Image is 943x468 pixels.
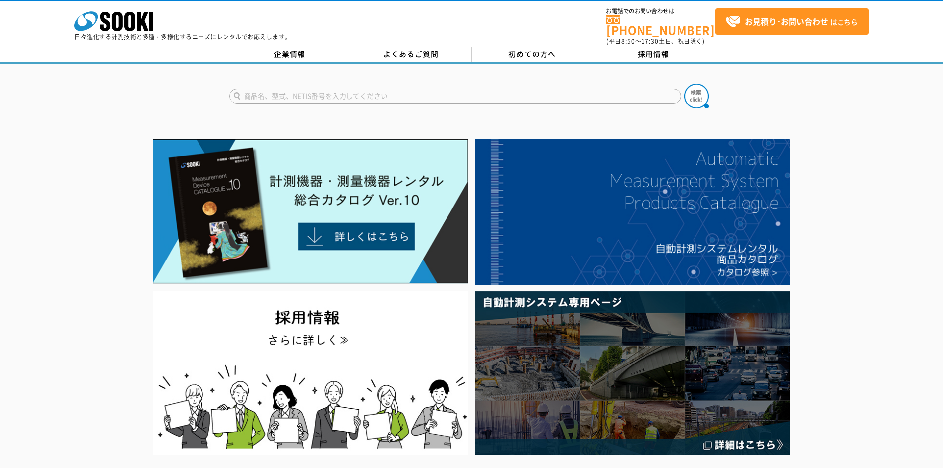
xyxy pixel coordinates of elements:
[475,291,790,455] img: 自動計測システム専用ページ
[229,47,350,62] a: 企業情報
[621,37,635,46] span: 8:50
[606,37,704,46] span: (平日 ～ 土日、祝日除く)
[74,34,291,40] p: 日々進化する計測技術と多種・多様化するニーズにレンタルでお応えします。
[606,15,715,36] a: [PHONE_NUMBER]
[153,139,468,284] img: Catalog Ver10
[229,89,681,104] input: 商品名、型式、NETIS番号を入力してください
[725,14,858,29] span: はこちら
[593,47,714,62] a: 採用情報
[350,47,472,62] a: よくあるご質問
[641,37,659,46] span: 17:30
[153,291,468,455] img: SOOKI recruit
[472,47,593,62] a: 初めての方へ
[745,15,828,27] strong: お見積り･お問い合わせ
[508,49,556,59] span: 初めての方へ
[606,8,715,14] span: お電話でのお問い合わせは
[684,84,709,108] img: btn_search.png
[475,139,790,285] img: 自動計測システムカタログ
[715,8,869,35] a: お見積り･お問い合わせはこちら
